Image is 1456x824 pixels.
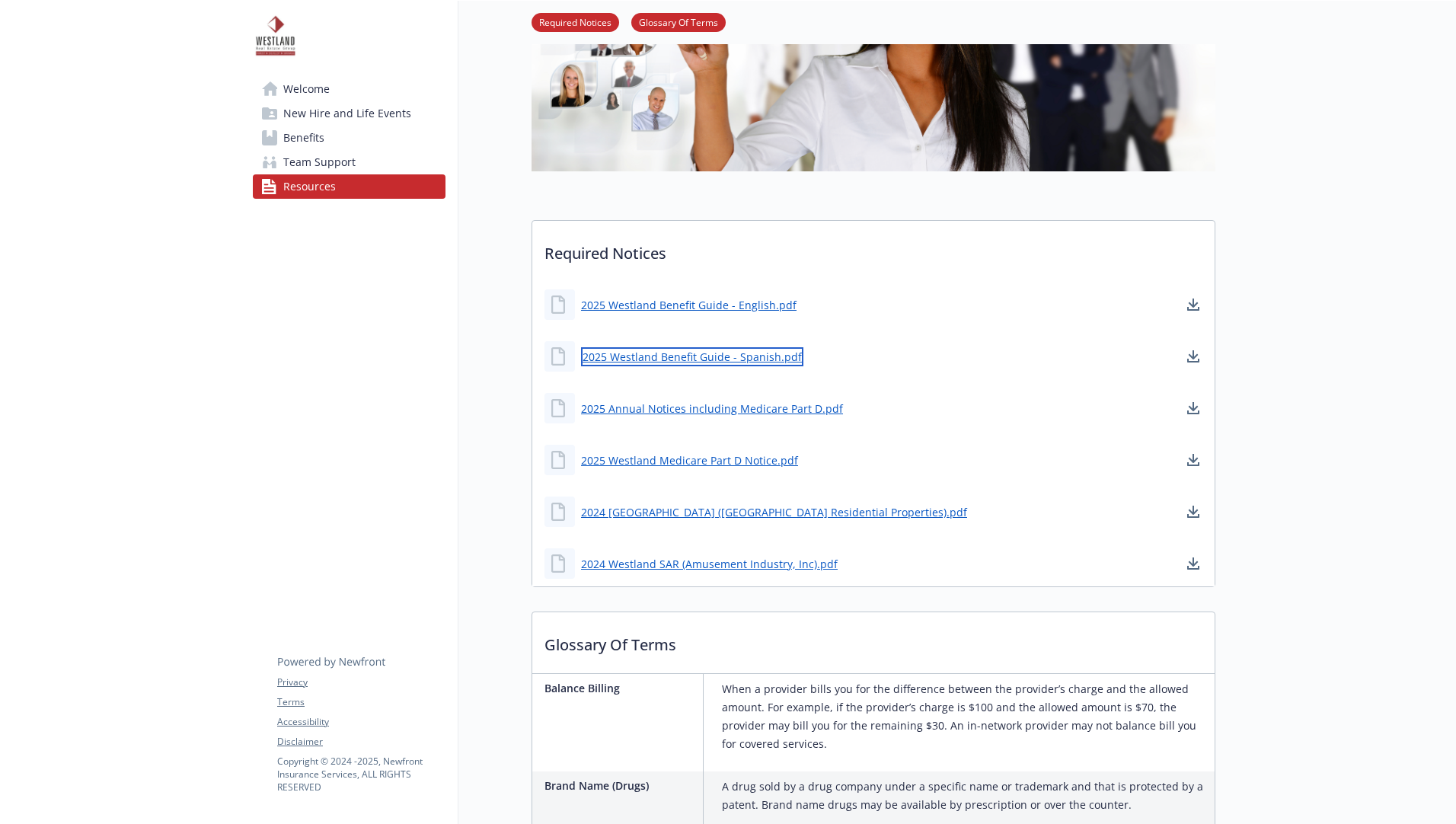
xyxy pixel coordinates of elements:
[277,695,445,709] a: Terms
[722,680,1209,753] p: When a provider bills you for the difference between the provider’s charge and the allowed amount...
[253,77,445,101] a: Welcome
[581,452,798,468] a: 2025 Westland Medicare Part D Notice.pdf
[581,347,803,366] a: 2025 Westland Benefit Guide - Spanish.pdf
[283,126,324,150] span: Benefits
[532,14,619,29] a: Required Notices
[1184,503,1202,521] a: download document
[1184,295,1202,314] a: download document
[581,504,967,520] a: 2024 [GEOGRAPHIC_DATA] ([GEOGRAPHIC_DATA] Residential Properties).pdf
[253,150,445,174] a: Team Support
[277,735,445,749] a: Disclaimer
[532,221,1215,277] p: Required Notices
[1184,554,1202,573] a: download document
[283,174,336,199] span: Resources
[722,778,1209,814] p: A drug sold by a drug company under a specific name or trademark and that is protected by a paten...
[253,126,445,150] a: Benefits
[1184,399,1202,417] a: download document
[581,556,838,572] a: 2024 Westland SAR (Amusement Industry, Inc).pdf
[283,150,356,174] span: Team Support
[631,14,726,29] a: Glossary Of Terms
[277,755,445,794] p: Copyright © 2024 - 2025 , Newfront Insurance Services, ALL RIGHTS RESERVED
[544,778,697,794] p: Brand Name (Drugs)
[581,297,797,313] a: 2025 Westland Benefit Guide - English.pdf
[532,612,1215,669] p: Glossary Of Terms
[544,680,697,696] p: Balance Billing
[277,675,445,689] a: Privacy
[277,715,445,729] a: Accessibility
[253,101,445,126] a: New Hire and Life Events
[581,401,843,417] a: 2025 Annual Notices including Medicare Part D.pdf
[1184,451,1202,469] a: download document
[253,174,445,199] a: Resources
[1184,347,1202,366] a: download document
[283,101,411,126] span: New Hire and Life Events
[283,77,330,101] span: Welcome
